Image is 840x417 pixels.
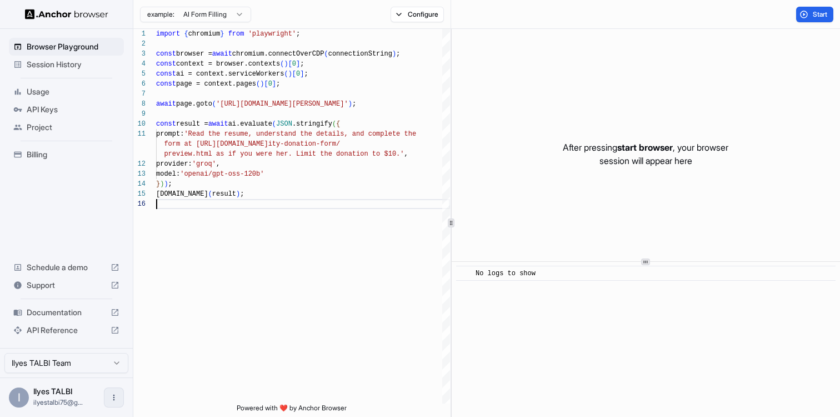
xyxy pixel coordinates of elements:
[164,180,168,188] span: )
[264,80,268,88] span: [
[292,70,296,78] span: [
[228,30,244,38] span: from
[9,101,124,118] div: API Keys
[164,150,364,158] span: preview.html as if you were her. Limit the donatio
[156,190,208,198] span: [DOMAIN_NAME]
[208,120,228,128] span: await
[133,159,146,169] div: 12
[476,270,536,277] span: No logs to show
[176,80,256,88] span: page = context.pages
[284,70,288,78] span: (
[237,404,347,417] span: Powered with ❤️ by Anchor Browser
[813,10,828,19] span: Start
[9,118,124,136] div: Project
[296,70,300,78] span: 0
[27,262,106,273] span: Schedule a demo
[156,170,180,178] span: model:
[27,307,106,318] span: Documentation
[292,60,296,68] span: 0
[328,50,392,58] span: connectionString
[156,130,184,138] span: prompt:
[300,60,304,68] span: ;
[27,149,119,160] span: Billing
[133,189,146,199] div: 15
[280,60,284,68] span: (
[462,268,467,279] span: ​
[184,30,188,38] span: {
[133,29,146,39] div: 1
[276,120,292,128] span: JSON
[9,321,124,339] div: API Reference
[176,70,284,78] span: ai = context.serviceWorkers
[216,160,220,168] span: ,
[184,130,384,138] span: 'Read the resume, understand the details, and comp
[288,70,292,78] span: )
[268,80,272,88] span: 0
[563,141,728,167] p: After pressing , your browser session will appear here
[288,60,292,68] span: [
[216,100,348,108] span: '[URL][DOMAIN_NAME][PERSON_NAME]'
[192,160,216,168] span: 'groq'
[133,79,146,89] div: 6
[391,7,444,22] button: Configure
[27,280,106,291] span: Support
[9,388,29,408] div: I
[796,7,833,22] button: Start
[25,9,108,19] img: Anchor Logo
[9,304,124,321] div: Documentation
[9,38,124,56] div: Browser Playground
[232,50,324,58] span: chromium.connectOverCDP
[104,388,124,408] button: Open menu
[284,60,288,68] span: )
[147,10,174,19] span: example:
[168,180,172,188] span: ;
[27,325,106,336] span: API Reference
[268,140,341,148] span: ity-donation-form/
[617,142,673,153] span: start browser
[276,80,280,88] span: ;
[240,190,244,198] span: ;
[133,199,146,209] div: 16
[133,59,146,69] div: 4
[212,190,236,198] span: result
[296,60,300,68] span: ]
[176,50,212,58] span: browser =
[352,100,356,108] span: ;
[180,170,264,178] span: 'openai/gpt-oss-120b'
[133,109,146,119] div: 9
[156,80,176,88] span: const
[396,50,400,58] span: ;
[133,89,146,99] div: 7
[156,120,176,128] span: const
[404,150,408,158] span: ,
[133,119,146,129] div: 10
[260,80,264,88] span: )
[133,69,146,79] div: 5
[27,122,119,133] span: Project
[133,39,146,49] div: 2
[133,99,146,109] div: 8
[133,179,146,189] div: 14
[208,190,212,198] span: (
[9,276,124,294] div: Support
[212,50,232,58] span: await
[272,80,276,88] span: ]
[188,30,221,38] span: chromium
[336,120,340,128] span: {
[220,30,224,38] span: }
[156,180,160,188] span: }
[27,86,119,97] span: Usage
[156,70,176,78] span: const
[9,56,124,73] div: Session History
[133,169,146,179] div: 13
[176,120,208,128] span: result =
[324,50,328,58] span: (
[156,100,176,108] span: await
[156,50,176,58] span: const
[27,104,119,115] span: API Keys
[392,50,396,58] span: )
[296,30,300,38] span: ;
[156,60,176,68] span: const
[9,83,124,101] div: Usage
[256,80,260,88] span: (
